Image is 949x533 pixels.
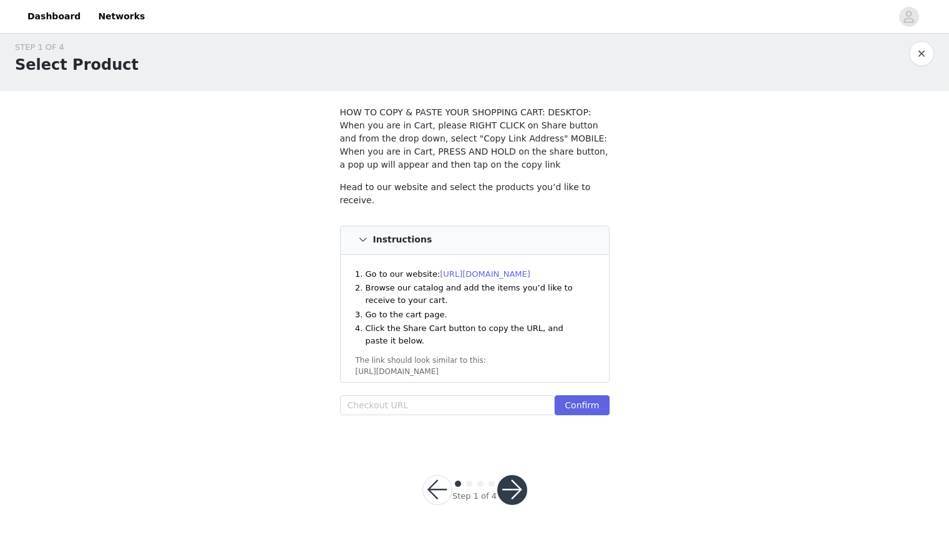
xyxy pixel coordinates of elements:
div: The link should look similar to this: [356,355,594,366]
p: Head to our website and select the products you’d like to receive. [340,181,610,207]
li: Browse our catalog and add the items you’d like to receive to your cart. [366,282,588,306]
h4: Instructions [373,235,432,245]
li: Go to the cart page. [366,309,588,321]
a: Networks [90,2,152,31]
a: Dashboard [20,2,88,31]
div: Step 1 of 4 [452,490,497,502]
li: Go to our website: [366,268,588,281]
li: Click the Share Cart button to copy the URL, and paste it below. [366,322,588,347]
div: avatar [903,7,915,27]
button: Confirm [555,395,609,415]
div: STEP 1 OF 4 [15,41,139,54]
a: [URL][DOMAIN_NAME] [440,269,530,279]
div: [URL][DOMAIN_NAME] [356,366,594,377]
p: HOW TO COPY & PASTE YOUR SHOPPING CART: DESKTOP: When you are in Cart, please RIGHT CLICK on Shar... [340,106,610,171]
input: Checkout URL [340,395,555,415]
h1: Select Product [15,54,139,76]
